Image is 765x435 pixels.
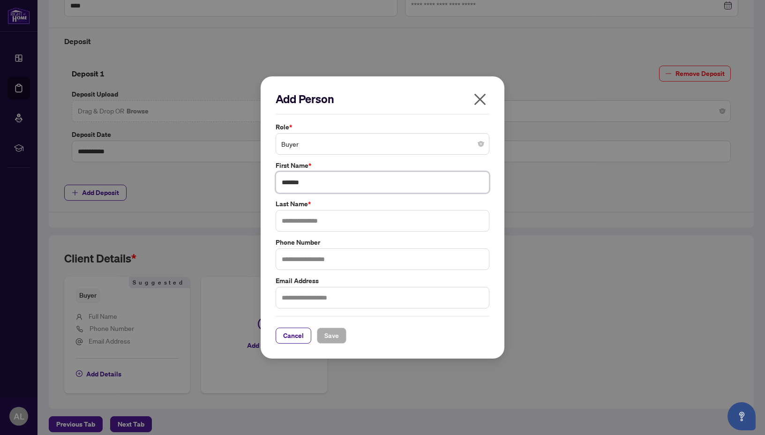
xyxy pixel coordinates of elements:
[276,91,489,106] h2: Add Person
[281,135,484,153] span: Buyer
[276,160,489,171] label: First Name
[276,328,311,344] button: Cancel
[472,92,487,107] span: close
[283,328,304,343] span: Cancel
[276,237,489,247] label: Phone Number
[478,141,484,147] span: close-circle
[276,276,489,286] label: Email Address
[317,328,346,344] button: Save
[276,122,489,132] label: Role
[276,199,489,209] label: Last Name
[727,402,756,430] button: Open asap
